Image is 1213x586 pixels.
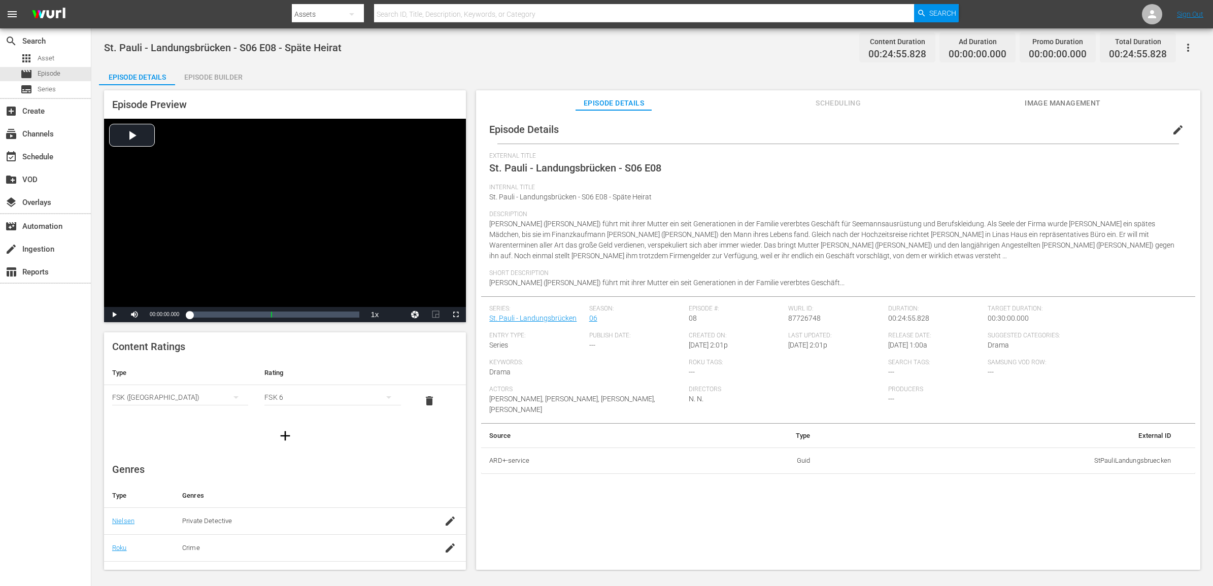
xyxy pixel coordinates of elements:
[5,128,17,140] span: Channels
[5,266,17,278] span: Reports
[1172,124,1184,136] span: edit
[868,49,926,60] span: 00:24:55.828
[481,424,1195,474] table: simple table
[988,314,1029,322] span: 00:30:00.000
[788,314,821,322] span: 87726748
[20,83,32,95] span: Series
[112,383,248,411] div: FSK ([GEOGRAPHIC_DATA])
[888,386,1083,394] span: Producers
[589,305,684,313] span: Season:
[800,97,877,110] span: Scheduling
[888,332,983,340] span: Release Date:
[481,424,699,448] th: Source
[988,305,1182,313] span: Target Duration:
[174,484,427,508] th: Genres
[99,65,175,85] button: Episode Details
[104,361,256,385] th: Type
[5,174,17,186] span: VOD
[104,119,466,322] div: Video Player
[417,389,442,413] button: delete
[489,305,584,313] span: Series:
[489,395,655,413] span: [PERSON_NAME], [PERSON_NAME], [PERSON_NAME], [PERSON_NAME]
[446,307,466,322] button: Fullscreen
[175,65,251,85] button: Episode Builder
[20,52,32,64] span: Asset
[489,220,1174,260] span: [PERSON_NAME] ([PERSON_NAME]) führt mit ihrer Mutter ein seit Generationen in der Familie vererbt...
[1166,118,1190,142] button: edit
[988,341,1009,349] span: Drama
[423,395,435,407] span: delete
[788,305,883,313] span: Wurl ID:
[150,312,179,317] span: 00:00:00.000
[489,211,1182,219] span: Description
[949,49,1006,60] span: 00:00:00.000
[112,517,134,525] a: Nielsen
[489,279,845,287] span: [PERSON_NAME] ([PERSON_NAME]) führt mit ihrer Mutter ein seit Generationen in der Familie vererbt...
[489,314,577,322] a: St. Pauli - Landungsbrücken
[5,220,17,232] span: Automation
[1029,49,1087,60] span: 00:00:00.000
[256,361,409,385] th: Rating
[818,424,1179,448] th: External ID
[949,35,1006,49] div: Ad Duration
[1109,49,1167,60] span: 00:24:55.828
[699,447,819,474] td: Guid
[189,312,359,318] div: Progress Bar
[489,162,661,174] span: St. Pauli - Landungsbrücken - S06 E08
[888,359,983,367] span: Search Tags:
[104,42,342,54] span: St. Pauli - Landungsbrücken - S06 E08 - Späte Heirat
[689,359,883,367] span: Roku Tags:
[818,447,1179,474] td: StPauliLandungsbruecken
[5,243,17,255] span: Ingestion
[1109,35,1167,49] div: Total Duration
[1029,35,1087,49] div: Promo Duration
[1177,10,1203,18] a: Sign Out
[888,368,894,376] span: ---
[888,395,894,403] span: ---
[425,307,446,322] button: Picture-in-Picture
[689,395,703,403] span: N. N.
[20,68,32,80] span: Episode
[689,368,695,376] span: ---
[112,544,127,551] a: Roku
[124,307,145,322] button: Mute
[405,307,425,322] button: Jump To Time
[689,314,697,322] span: 08
[689,386,883,394] span: Directors
[112,340,185,353] span: Content Ratings
[689,332,783,340] span: Created On:
[264,383,400,411] div: FSK 6
[888,341,927,349] span: [DATE] 1:00a
[576,97,652,110] span: Episode Details
[104,361,466,417] table: simple table
[489,332,584,340] span: Entry Type:
[364,307,385,322] button: Playback Rate
[788,332,883,340] span: Last Updated:
[914,4,959,22] button: Search
[489,193,652,201] span: St. Pauli - Landungsbrücken - S06 E08 - Späte Heirat
[988,332,1182,340] span: Suggested Categories:
[888,305,983,313] span: Duration:
[104,484,174,508] th: Type
[489,368,511,376] span: Drama
[988,359,1082,367] span: Samsung VOD Row:
[988,368,994,376] span: ---
[489,123,559,135] span: Episode Details
[489,184,1182,192] span: Internal Title
[689,341,728,349] span: [DATE] 2:01p
[788,341,827,349] span: [DATE] 2:01p
[589,332,684,340] span: Publish Date:
[699,424,819,448] th: Type
[489,341,508,349] span: Series
[38,68,60,79] span: Episode
[5,196,17,209] span: Overlays
[888,314,929,322] span: 00:24:55.828
[689,305,783,313] span: Episode #:
[38,53,54,63] span: Asset
[175,65,251,89] div: Episode Builder
[1025,97,1101,110] span: Image Management
[489,359,684,367] span: Keywords:
[589,341,595,349] span: ---
[112,98,187,111] span: Episode Preview
[929,4,956,22] span: Search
